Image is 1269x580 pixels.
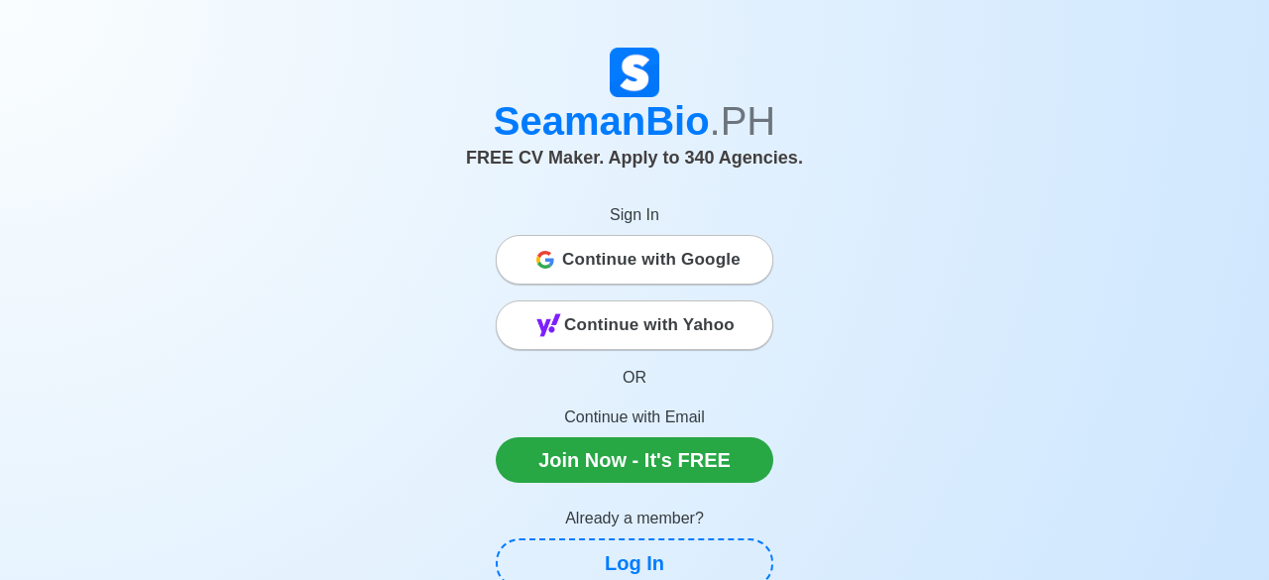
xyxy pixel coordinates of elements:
h1: SeamanBio [84,97,1185,145]
span: .PH [710,99,776,143]
span: Continue with Yahoo [564,305,735,345]
button: Continue with Google [496,235,773,285]
p: Already a member? [496,507,773,530]
p: Continue with Email [496,406,773,429]
img: Logo [610,48,659,97]
p: OR [496,366,773,390]
p: Sign In [496,203,773,227]
span: FREE CV Maker. Apply to 340 Agencies. [466,148,803,168]
span: Continue with Google [562,240,741,280]
button: Continue with Yahoo [496,300,773,350]
a: Join Now - It's FREE [496,437,773,483]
